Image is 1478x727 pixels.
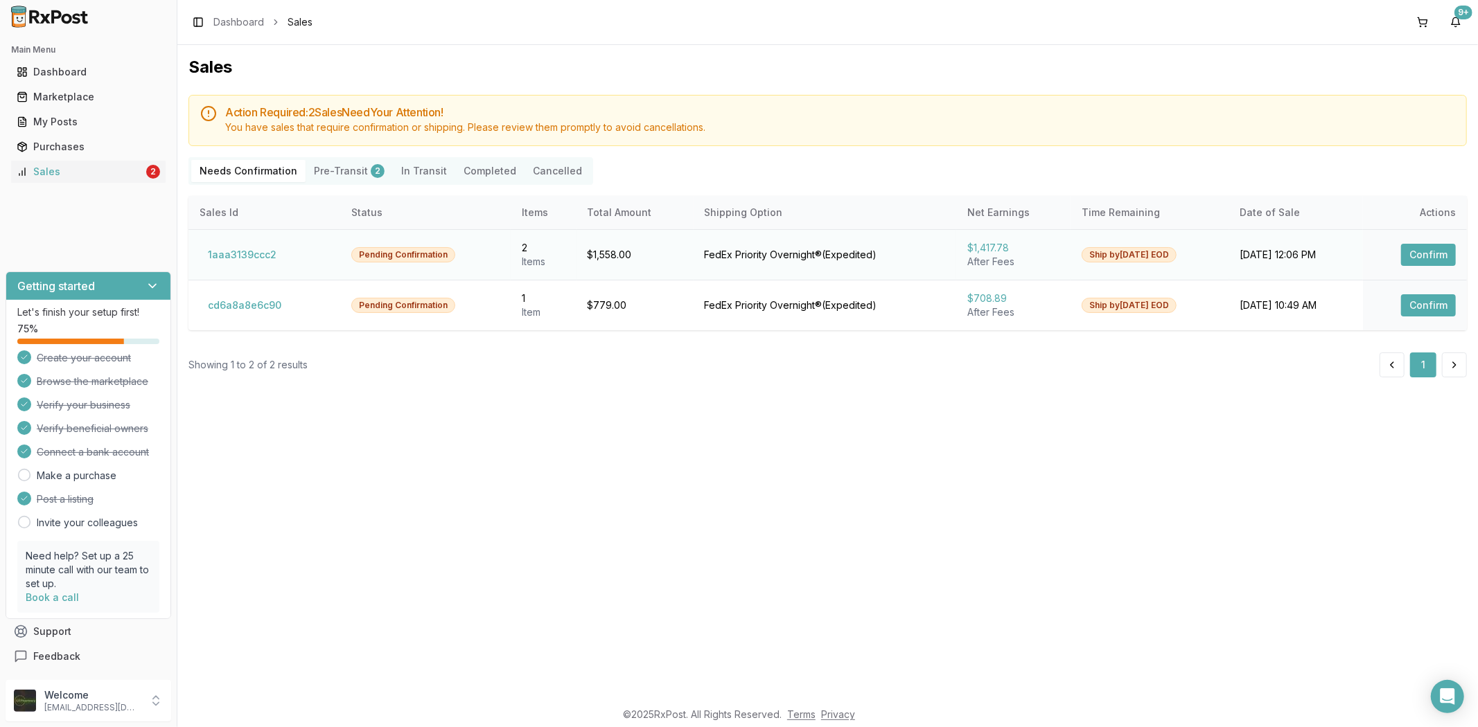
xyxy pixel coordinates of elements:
span: Browse the marketplace [37,375,148,388]
div: Purchases [17,140,160,154]
h5: Action Required: 2 Sale s Need Your Attention! [225,107,1455,118]
button: Marketplace [6,86,171,108]
button: Confirm [1401,294,1456,316]
div: [DATE] 10:49 AM [1240,298,1352,312]
h1: Sales [188,56,1467,78]
p: Need help? Set up a 25 minute call with our team to set up. [26,549,151,591]
button: 1aaa3139ccc2 [200,244,285,266]
a: Invite your colleagues [37,516,138,530]
div: Pending Confirmation [351,247,455,262]
div: You have sales that require confirmation or shipping. Please review them promptly to avoid cancel... [225,120,1455,134]
button: 9+ [1445,11,1467,33]
div: $1,558.00 [588,248,683,262]
h3: Getting started [17,278,95,294]
span: Verify beneficial owners [37,422,148,436]
div: Item [522,305,565,319]
div: $708.89 [967,291,1059,305]
span: Verify your business [37,398,130,412]
button: Dashboard [6,61,171,83]
h2: Main Menu [11,44,166,55]
a: Dashboard [11,60,166,84]
button: Support [6,619,171,644]
a: Book a call [26,591,79,603]
div: Item s [522,255,565,269]
div: $1,417.78 [967,241,1059,255]
th: Total Amount [577,196,694,229]
div: $779.00 [588,298,683,312]
img: User avatar [14,690,36,712]
div: After Fees [967,255,1059,269]
button: 1 [1410,352,1436,377]
th: Actions [1363,196,1467,229]
span: Create your account [37,351,131,365]
button: Sales2 [6,161,171,183]
button: Pre-Transit [306,160,393,182]
p: Welcome [44,688,141,702]
a: My Posts [11,109,166,134]
button: cd6a8a8e6c90 [200,294,290,316]
th: Status [340,196,511,229]
button: Confirm [1401,244,1456,266]
div: [DATE] 12:06 PM [1240,248,1352,262]
th: Time Remaining [1071,196,1229,229]
button: Purchases [6,136,171,158]
nav: breadcrumb [213,15,313,29]
div: Dashboard [17,65,160,79]
div: Pending Confirmation [351,298,455,313]
div: Showing 1 to 2 of 2 results [188,358,308,372]
button: Feedback [6,644,171,669]
div: 2 [146,165,160,179]
a: Make a purchase [37,469,116,483]
div: Marketplace [17,90,160,104]
div: 9+ [1454,6,1472,19]
div: 2 [522,241,565,255]
a: Terms [787,708,816,720]
p: Let's finish your setup first! [17,305,159,319]
button: In Transit [393,160,455,182]
div: Ship by [DATE] EOD [1082,247,1177,262]
div: After Fees [967,305,1059,319]
p: [EMAIL_ADDRESS][DOMAIN_NAME] [44,702,141,713]
span: 75 % [17,322,38,336]
div: Open Intercom Messenger [1431,680,1464,713]
a: Sales2 [11,159,166,184]
th: Date of Sale [1229,196,1363,229]
button: My Posts [6,111,171,133]
div: 1 [522,291,565,305]
img: RxPost Logo [6,6,94,28]
a: Privacy [821,708,855,720]
span: Post a listing [37,492,94,506]
div: My Posts [17,115,160,129]
a: Dashboard [213,15,264,29]
th: Sales Id [188,196,340,229]
div: Sales [17,165,143,179]
th: Items [511,196,577,229]
span: Sales [288,15,313,29]
th: Shipping Option [694,196,957,229]
span: Connect a bank account [37,445,149,459]
div: Ship by [DATE] EOD [1082,298,1177,313]
div: 2 [371,164,385,178]
div: FedEx Priority Overnight® ( Expedited ) [705,298,946,312]
a: Purchases [11,134,166,159]
button: Cancelled [525,160,590,182]
button: Needs Confirmation [191,160,306,182]
button: Completed [455,160,525,182]
div: FedEx Priority Overnight® ( Expedited ) [705,248,946,262]
span: Feedback [33,649,80,663]
th: Net Earnings [956,196,1071,229]
a: Marketplace [11,84,166,109]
